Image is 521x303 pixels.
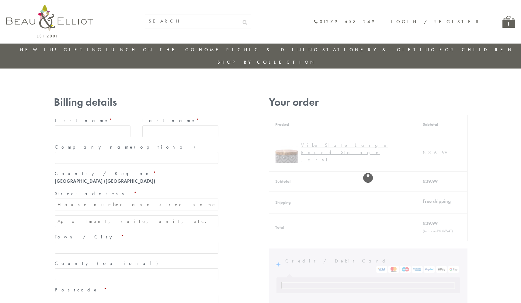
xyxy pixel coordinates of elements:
label: County [55,259,218,268]
input: SEARCH [145,15,239,27]
span: (optional) [97,260,162,266]
a: 1 [502,16,515,28]
span: (optional) [134,144,199,150]
img: logo [6,5,93,37]
a: Login / Register [391,19,481,25]
h3: Your order [269,96,467,108]
a: Lunch On The Go [106,47,196,53]
a: Gifting [64,47,103,53]
label: Company name [55,142,218,152]
a: 01279 653 249 [314,19,376,24]
h3: Billing details [54,96,219,108]
a: New in! [20,47,61,53]
label: Street address [55,189,218,199]
input: Apartment, suite, unit, etc. (optional) [55,215,218,227]
label: First name [55,116,131,125]
a: Stationery & Gifting [322,47,436,53]
a: Home [199,47,223,53]
label: Country / Region [55,169,218,178]
label: Last name [142,116,218,125]
input: House number and street name [55,199,218,210]
label: Postcode [55,285,218,295]
strong: [GEOGRAPHIC_DATA] ([GEOGRAPHIC_DATA]) [55,178,155,184]
a: Picnic & Dining [226,47,319,53]
a: Shop by collection [217,59,316,65]
a: For Children [439,47,513,53]
label: Town / City [55,232,218,242]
